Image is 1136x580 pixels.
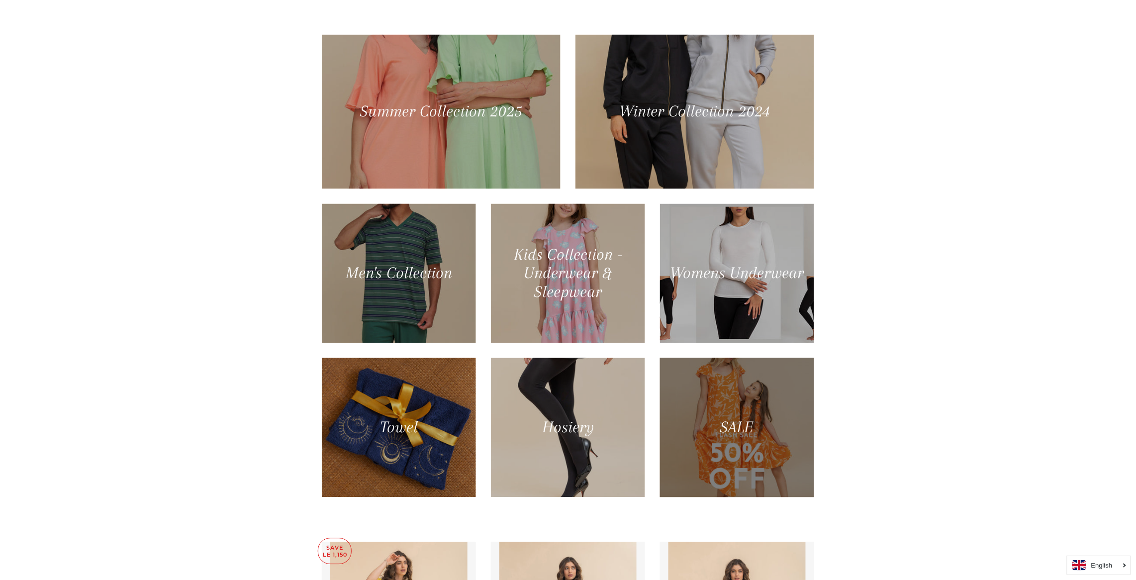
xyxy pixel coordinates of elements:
a: Womens Underwear [660,204,814,343]
a: SALE [660,358,814,497]
a: Men's Collection [322,204,476,343]
a: Kids Collection - Underwear & Sleepwear [491,204,645,343]
a: Towel [322,358,476,497]
a: Winter Collection 2024 [575,35,814,189]
p: Save LE 1,150 [318,539,351,564]
a: English [1072,560,1126,571]
i: English [1091,562,1113,569]
a: Hosiery [491,358,645,497]
a: Summer Collection 2025 [322,35,561,189]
